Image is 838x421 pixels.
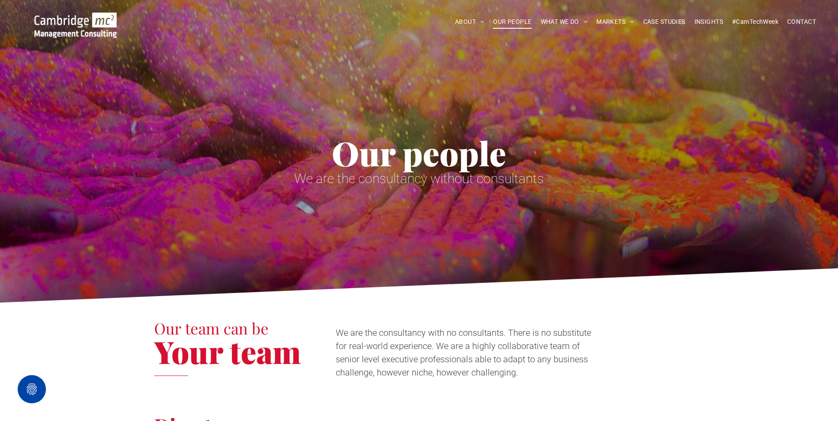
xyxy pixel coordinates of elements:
[783,15,820,29] a: CONTACT
[154,318,269,338] span: Our team can be
[34,14,117,23] a: Your Business Transformed | Cambridge Management Consulting
[728,15,783,29] a: #CamTechWeek
[639,15,690,29] a: CASE STUDIES
[332,131,506,175] span: Our people
[154,331,301,372] span: Your team
[34,12,117,38] img: Cambridge MC Logo, digital transformation
[451,15,489,29] a: ABOUT
[536,15,592,29] a: WHAT WE DO
[690,15,728,29] a: INSIGHTS
[336,327,591,378] span: We are the consultancy with no consultants. There is no substitute for real-world experience. We ...
[592,15,638,29] a: MARKETS
[294,171,544,186] span: We are the consultancy without consultants
[489,15,536,29] a: OUR PEOPLE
